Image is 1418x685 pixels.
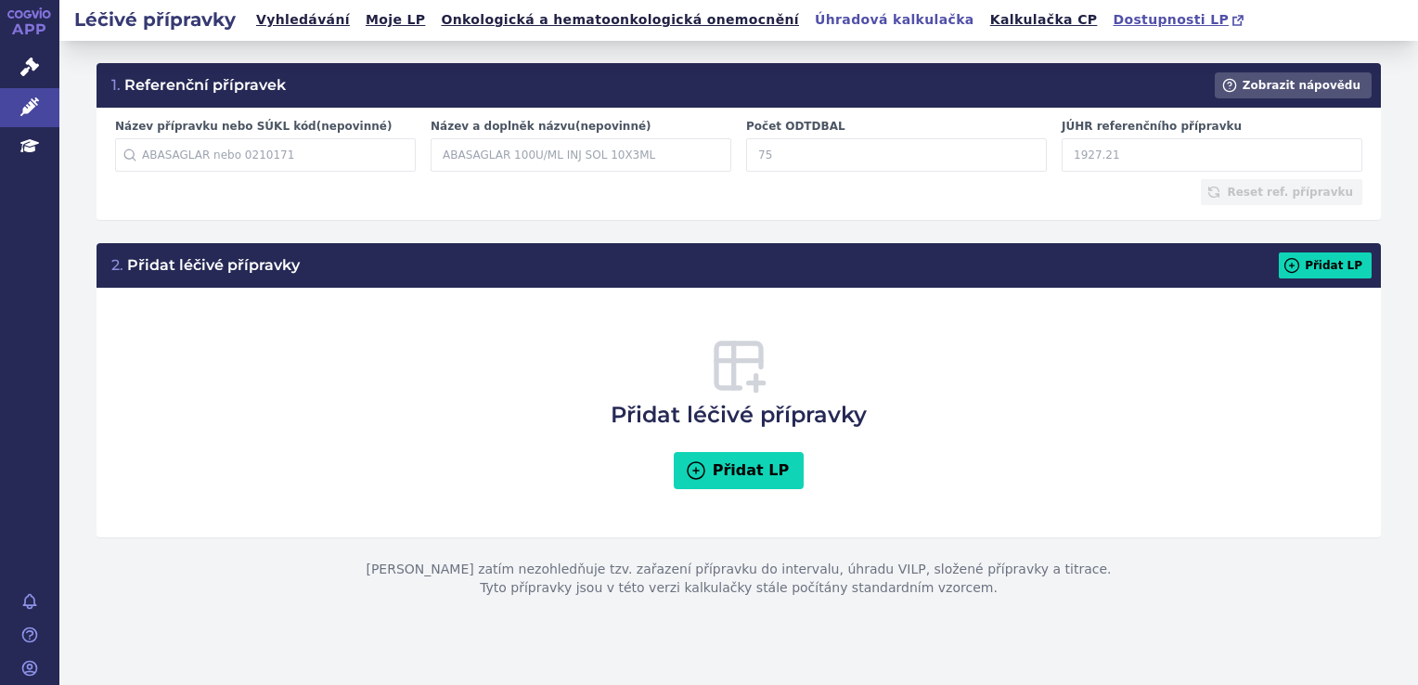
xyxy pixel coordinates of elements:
[985,7,1103,32] a: Kalkulačka CP
[1215,72,1372,98] button: Zobrazit nápovědu
[431,138,731,172] input: ABASAGLAR 100U/ML INJ SOL 10X3ML
[59,6,251,32] h2: Léčivé přípravky
[251,7,355,32] a: Vyhledávání
[97,538,1381,619] p: [PERSON_NAME] zatím nezohledňuje tzv. zařazení přípravku do intervalu, úhradu VILP, složené přípr...
[575,120,651,133] span: (nepovinné)
[674,452,805,489] button: Přidat LP
[316,120,393,133] span: (nepovinné)
[611,336,867,431] h3: Přidat léčivé přípravky
[111,76,121,94] span: 1.
[1113,12,1229,27] span: Dostupnosti LP
[809,7,980,32] a: Úhradová kalkulačka
[1062,119,1362,135] label: JÚHR referenčního přípravku
[746,138,1047,172] input: 75
[435,7,805,32] a: Onkologická a hematoonkologická onemocnění
[746,119,1047,135] label: Počet ODTDBAL
[1279,252,1372,278] button: Přidat LP
[1062,138,1362,172] input: 1927.21
[115,138,416,172] input: ABASAGLAR nebo 0210171
[360,7,431,32] a: Moje LP
[1107,7,1253,33] a: Dostupnosti LP
[115,119,416,135] label: Název přípravku nebo SÚKL kód
[431,119,731,135] label: Název a doplněk názvu
[111,75,286,96] h3: Referenční přípravek
[111,256,123,274] span: 2.
[111,255,300,276] h3: Přidat léčivé přípravky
